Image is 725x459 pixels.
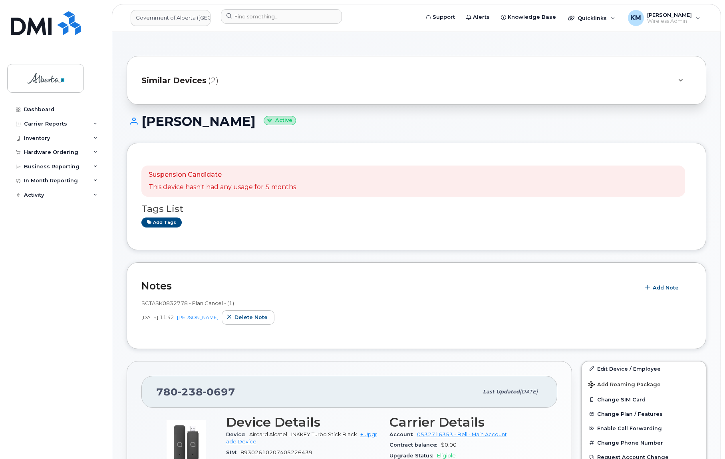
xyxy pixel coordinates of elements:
span: Eligible [437,453,456,459]
span: Add Note [653,284,679,291]
button: Change Phone Number [582,435,706,450]
p: Suspension Candidate [149,170,296,180]
span: [DATE] [520,389,538,395]
span: Last updated [483,389,520,395]
span: Delete note [234,313,268,321]
span: Similar Devices [141,75,207,86]
h3: Device Details [226,415,380,429]
small: Active [264,116,296,125]
span: Account [389,431,417,437]
button: Delete note [222,310,274,325]
span: SIM [226,449,240,455]
h3: Carrier Details [389,415,543,429]
button: Change Plan / Features [582,407,706,421]
span: SCTASK0832778 - Plan Cancel - (1) [141,300,234,306]
button: Change SIM Card [582,392,706,407]
button: Add Note [640,280,685,295]
a: [PERSON_NAME] [177,314,218,320]
span: Contract balance [389,442,441,448]
span: Add Roaming Package [588,381,661,389]
button: Add Roaming Package [582,376,706,392]
span: (2) [208,75,218,86]
a: Add tags [141,218,182,228]
span: Device [226,431,249,437]
h2: Notes [141,280,636,292]
span: Upgrade Status [389,453,437,459]
span: 11:42 [160,314,174,321]
p: This device hasn't had any usage for 5 months [149,183,296,192]
h1: [PERSON_NAME] [127,114,706,128]
span: Change Plan / Features [597,411,663,417]
span: $0.00 [441,442,457,448]
span: Enable Call Forwarding [597,425,662,431]
h3: Tags List [141,204,691,214]
button: Enable Call Forwarding [582,421,706,435]
span: 238 [178,386,203,398]
span: 0697 [203,386,235,398]
span: 780 [156,386,235,398]
span: [DATE] [141,314,158,321]
a: Edit Device / Employee [582,361,706,376]
span: 89302610207405226439 [240,449,312,455]
a: 0532716353 - Bell - Main Account [417,431,507,437]
span: Aircard Alcatel LINKKEY Turbo Stick Black [249,431,357,437]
